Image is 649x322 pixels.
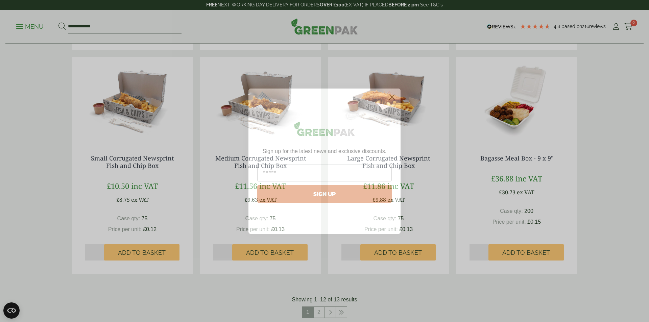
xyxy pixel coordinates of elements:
button: SIGN UP [257,185,392,203]
button: Open CMP widget [3,302,20,319]
span: Sign up for the latest news and exclusive discounts. [263,148,386,154]
input: Email [257,165,392,181]
img: greenpak_logo [257,119,392,142]
button: Close dialog [386,91,398,103]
